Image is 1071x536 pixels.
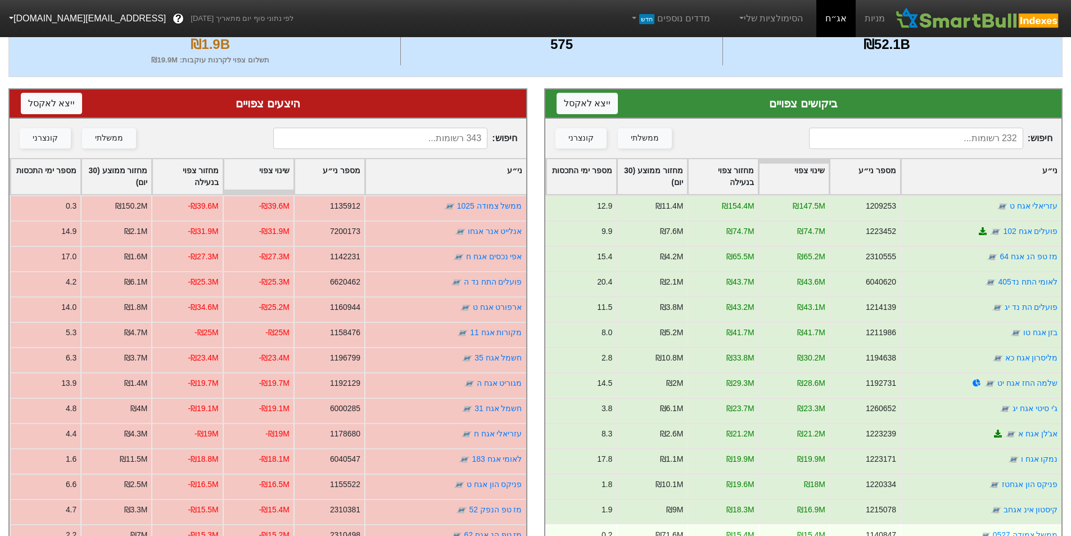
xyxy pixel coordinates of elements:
img: tase link [991,302,1002,313]
img: tase link [990,505,1001,516]
div: תשלום צפוי לקרנות עוקבות : ₪19.9M [23,55,397,66]
img: tase link [462,403,473,415]
img: tase link [985,277,996,288]
div: 1194638 [865,352,896,364]
div: ₪7.6M [659,226,683,237]
div: Toggle SortBy [830,159,900,194]
div: 1223452 [865,226,896,237]
div: -₪25M [265,327,290,339]
a: עזריאלי אגח ח [474,429,522,438]
button: ייצא לאקסל [21,93,82,114]
div: ₪43.2M [726,301,754,313]
div: ₪65.5M [726,251,754,263]
div: 1192129 [330,377,360,389]
div: 6.6 [66,479,76,490]
img: tase link [984,378,995,389]
div: 6.3 [66,352,76,364]
img: tase link [451,277,462,288]
div: ₪43.1M [797,301,825,313]
div: ₪29.3M [726,377,754,389]
div: ₪4.3M [124,428,148,440]
div: ₪33.8M [726,352,754,364]
div: -₪39.6M [259,200,290,212]
div: ₪11.5M [120,453,148,465]
div: 1214139 [865,301,896,313]
div: 1192731 [865,377,896,389]
div: -₪25.3M [259,276,290,288]
div: -₪25M [195,327,219,339]
div: 1223171 [865,453,896,465]
button: ממשלתי [618,128,672,148]
div: 1209253 [865,200,896,212]
span: חיפוש : [273,128,517,149]
div: -₪25.2M [259,301,290,313]
img: tase link [454,479,465,490]
img: tase link [460,302,471,313]
a: לאומי אגח 183 [472,454,522,463]
div: ₪41.7M [726,327,754,339]
span: לפי נתוני סוף יום מתאריך [DATE] [191,13,293,24]
div: Toggle SortBy [617,159,687,194]
img: tase link [996,201,1007,212]
img: tase link [988,479,1000,490]
div: ₪5.2M [659,327,683,339]
div: קונצרני [568,132,594,145]
div: ₪43.7M [726,276,754,288]
div: 4.7 [66,504,76,516]
div: -₪34.6M [188,301,218,313]
div: 4.8 [66,403,76,415]
div: 1196799 [330,352,360,364]
div: Toggle SortBy [295,159,364,194]
a: חשמל אגח 35 [475,353,522,362]
img: tase link [1000,403,1011,415]
img: tase link [461,429,472,440]
div: 6040547 [330,453,360,465]
img: tase link [462,353,473,364]
div: 4.2 [66,276,76,288]
a: שלמה החז אגח יט [997,379,1058,388]
div: 1155522 [330,479,360,490]
a: לאומי התח נד405 [998,277,1058,286]
div: ₪10.1M [655,479,683,490]
a: אפי נכסים אגח ח [466,252,522,261]
div: ₪2.5M [124,479,148,490]
div: Toggle SortBy [546,159,616,194]
input: 343 רשומות... [273,128,487,149]
div: ₪1.8M [124,301,148,313]
div: ₪150.2M [115,200,147,212]
div: ₪21.2M [797,428,825,440]
div: ₪6.1M [659,403,683,415]
a: עזריאלי אגח ט [1009,201,1058,210]
div: 6000285 [330,403,360,415]
div: ₪1.9B [23,34,397,55]
a: בזן אגח טו [1023,328,1058,337]
div: ₪6.1M [124,276,148,288]
div: -₪18.8M [188,453,218,465]
div: ממשלתי [631,132,659,145]
img: SmartBull [894,7,1062,30]
div: 1.9 [601,504,612,516]
button: קונצרני [555,128,607,148]
div: -₪15.5M [188,504,218,516]
div: 15.4 [597,251,612,263]
div: קונצרני [33,132,58,145]
div: ממשלתי [95,132,123,145]
div: 1211986 [865,327,896,339]
div: ₪28.6M [797,377,825,389]
div: ₪23.3M [797,403,825,415]
img: tase link [1005,429,1016,440]
div: 9.9 [601,226,612,237]
div: ₪4.2M [659,251,683,263]
div: -₪16.5M [188,479,218,490]
div: -₪18.1M [259,453,290,465]
div: 5.3 [66,327,76,339]
div: 20.4 [597,276,612,288]
div: ₪19.9M [797,453,825,465]
img: tase link [1007,454,1019,465]
div: 0.3 [66,200,76,212]
div: 575 [404,34,719,55]
div: Toggle SortBy [224,159,293,194]
span: חיפוש : [809,128,1052,149]
div: -₪25.3M [188,276,218,288]
div: 4.4 [66,428,76,440]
